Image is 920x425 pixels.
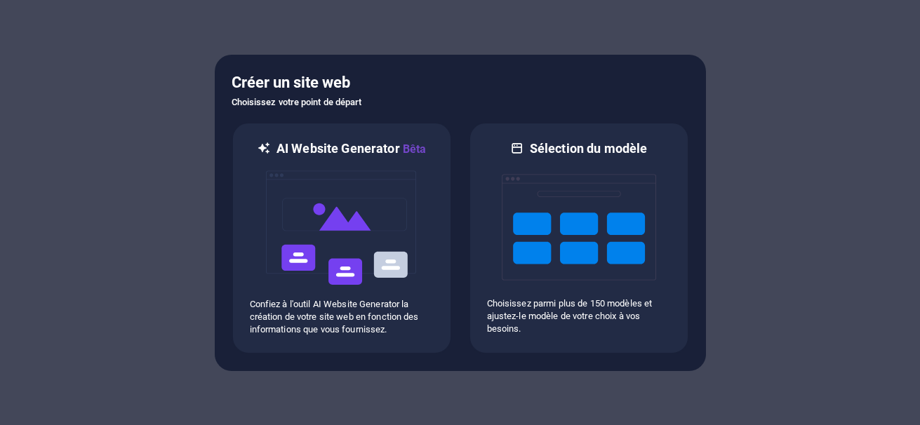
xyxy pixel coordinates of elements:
[530,140,648,157] h6: Sélection du modèle
[469,122,689,354] div: Sélection du modèleChoisissez parmi plus de 150 modèles et ajustez-le modèle de votre choix à vos...
[232,94,689,111] h6: Choisissez votre point de départ
[232,72,689,94] h5: Créer un site web
[232,122,452,354] div: AI Website GeneratorBêtaaiConfiez à l'outil AI Website Generator la création de votre site web en...
[400,142,427,156] span: Bêta
[250,298,434,336] p: Confiez à l'outil AI Website Generator la création de votre site web en fonction des informations...
[487,297,671,335] p: Choisissez parmi plus de 150 modèles et ajustez-le modèle de votre choix à vos besoins.
[265,158,419,298] img: ai
[276,140,426,158] h6: AI Website Generator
